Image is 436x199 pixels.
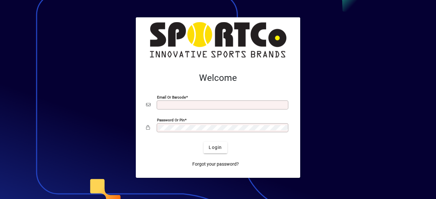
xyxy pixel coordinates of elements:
button: Login [204,142,227,153]
span: Login [209,144,222,151]
span: Forgot your password? [192,161,239,168]
h2: Welcome [146,73,290,83]
mat-label: Password or Pin [157,117,185,122]
a: Forgot your password? [190,159,241,170]
mat-label: Email or Barcode [157,95,186,99]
